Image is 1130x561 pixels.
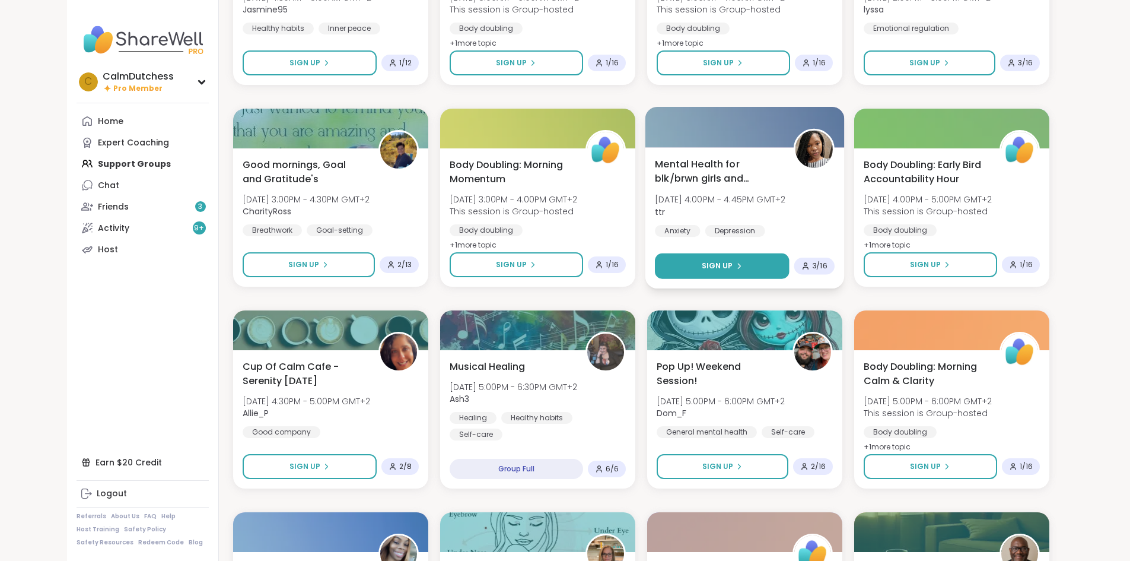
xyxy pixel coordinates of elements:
[864,224,937,236] div: Body doubling
[450,50,583,75] button: Sign Up
[319,23,380,34] div: Inner peace
[243,360,365,388] span: Cup Of Calm Cafe - Serenity [DATE]
[399,58,412,68] span: 1 / 12
[243,50,377,75] button: Sign Up
[606,58,619,68] span: 1 / 16
[243,454,377,479] button: Sign Up
[243,252,375,277] button: Sign Up
[198,202,202,212] span: 3
[501,412,572,424] div: Healthy habits
[77,132,209,153] a: Expert Coaching
[77,175,209,196] a: Chat
[655,253,789,279] button: Sign Up
[194,223,204,233] span: 9 +
[138,538,184,547] a: Redeem Code
[655,157,780,186] span: Mental Health for blk/brwn girls and women
[77,239,209,260] a: Host
[812,261,827,271] span: 3 / 16
[77,217,209,239] a: Activity9+
[657,360,779,388] span: Pop Up! Weekend Session!
[864,50,995,75] button: Sign Up
[864,23,959,34] div: Emotional regulation
[864,407,992,419] span: This session is Group-hosted
[864,360,986,388] span: Body Doubling: Morning Calm & Clarity
[496,259,527,270] span: Sign Up
[703,58,734,68] span: Sign Up
[813,58,826,68] span: 1 / 16
[113,84,163,94] span: Pro Member
[655,194,785,205] span: [DATE] 4:00PM - 4:45PM GMT+2
[98,137,169,149] div: Expert Coaching
[77,452,209,473] div: Earn $20 Credit
[864,252,997,277] button: Sign Up
[243,158,365,186] span: Good mornings, Goal and Gratitude's
[380,334,417,370] img: Allie_P
[450,205,577,217] span: This session is Group-hosted
[243,194,370,205] span: [DATE] 3:00PM - 4:30PM GMT+2
[189,538,203,547] a: Blog
[84,74,92,90] span: C
[450,23,523,34] div: Body doubling
[606,464,619,474] span: 6 / 6
[450,224,523,236] div: Body doubling
[655,205,665,217] b: ttr
[705,225,765,237] div: Depression
[98,201,129,213] div: Friends
[97,488,127,500] div: Logout
[450,360,525,374] span: Musical Healing
[77,196,209,217] a: Friends3
[1018,58,1033,68] span: 3 / 16
[288,259,319,270] span: Sign Up
[450,412,496,424] div: Healing
[450,252,583,277] button: Sign Up
[450,429,502,440] div: Self-care
[811,462,826,471] span: 2 / 16
[243,426,320,438] div: Good company
[243,23,314,34] div: Healthy habits
[795,131,832,168] img: ttr
[1001,334,1038,370] img: ShareWell
[77,110,209,132] a: Home
[399,462,412,471] span: 2 / 8
[243,224,302,236] div: Breathwork
[380,132,417,169] img: CharityRoss
[450,381,577,393] span: [DATE] 5:00PM - 6:30PM GMT+2
[657,454,788,479] button: Sign Up
[77,483,209,505] a: Logout
[289,58,320,68] span: Sign Up
[496,58,527,68] span: Sign Up
[864,194,992,205] span: [DATE] 4:00PM - 5:00PM GMT+2
[77,538,133,547] a: Safety Resources
[77,512,106,521] a: Referrals
[450,158,572,186] span: Body Doubling: Morning Momentum
[77,525,119,534] a: Host Training
[1020,462,1033,471] span: 1 / 16
[243,4,288,15] b: Jasmine95
[864,454,997,479] button: Sign Up
[243,395,370,407] span: [DATE] 4:30PM - 5:00PM GMT+2
[587,334,624,370] img: Ash3
[762,426,814,438] div: Self-care
[243,407,269,419] b: Allie_P
[864,4,884,15] b: lyssa
[587,132,624,169] img: ShareWell
[98,180,119,192] div: Chat
[243,205,291,217] b: CharityRoss
[655,225,701,237] div: Anxiety
[289,461,320,472] span: Sign Up
[103,70,174,83] div: CalmDutchess
[910,461,941,472] span: Sign Up
[98,244,118,256] div: Host
[864,395,992,407] span: [DATE] 5:00PM - 6:00PM GMT+2
[909,58,940,68] span: Sign Up
[702,461,733,472] span: Sign Up
[606,260,619,270] span: 1 / 16
[1001,132,1038,169] img: ShareWell
[450,459,583,479] div: Group Full
[657,395,785,407] span: [DATE] 5:00PM - 6:00PM GMT+2
[657,4,785,15] span: This session is Group-hosted
[910,259,941,270] span: Sign Up
[657,426,757,438] div: General mental health
[657,50,790,75] button: Sign Up
[657,23,730,34] div: Body doubling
